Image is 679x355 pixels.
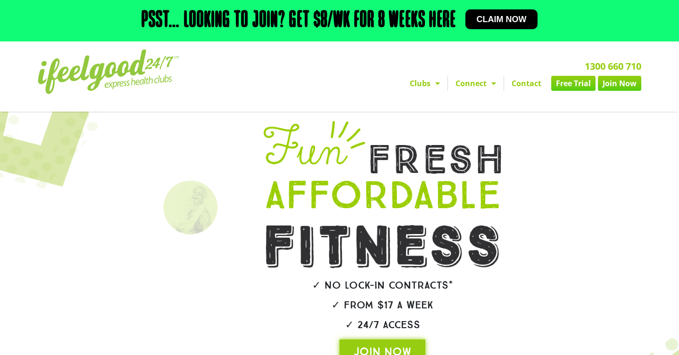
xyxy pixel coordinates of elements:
[477,15,527,24] span: Claim now
[402,76,447,91] a: Clubs
[598,76,641,91] a: Join Now
[504,76,549,91] a: Contact
[585,60,641,73] a: 1300 660 710
[551,76,596,91] a: Free Trial
[252,76,641,91] nav: Menu
[465,9,538,29] a: Claim now
[141,9,456,32] h2: Psst… Looking to join? Get $8/wk for 8 weeks here
[237,300,528,310] h2: ✓ From $17 a week
[448,76,504,91] a: Connect
[237,280,528,290] h2: ✓ No lock-in contracts*
[237,320,528,330] h2: ✓ 24/7 Access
